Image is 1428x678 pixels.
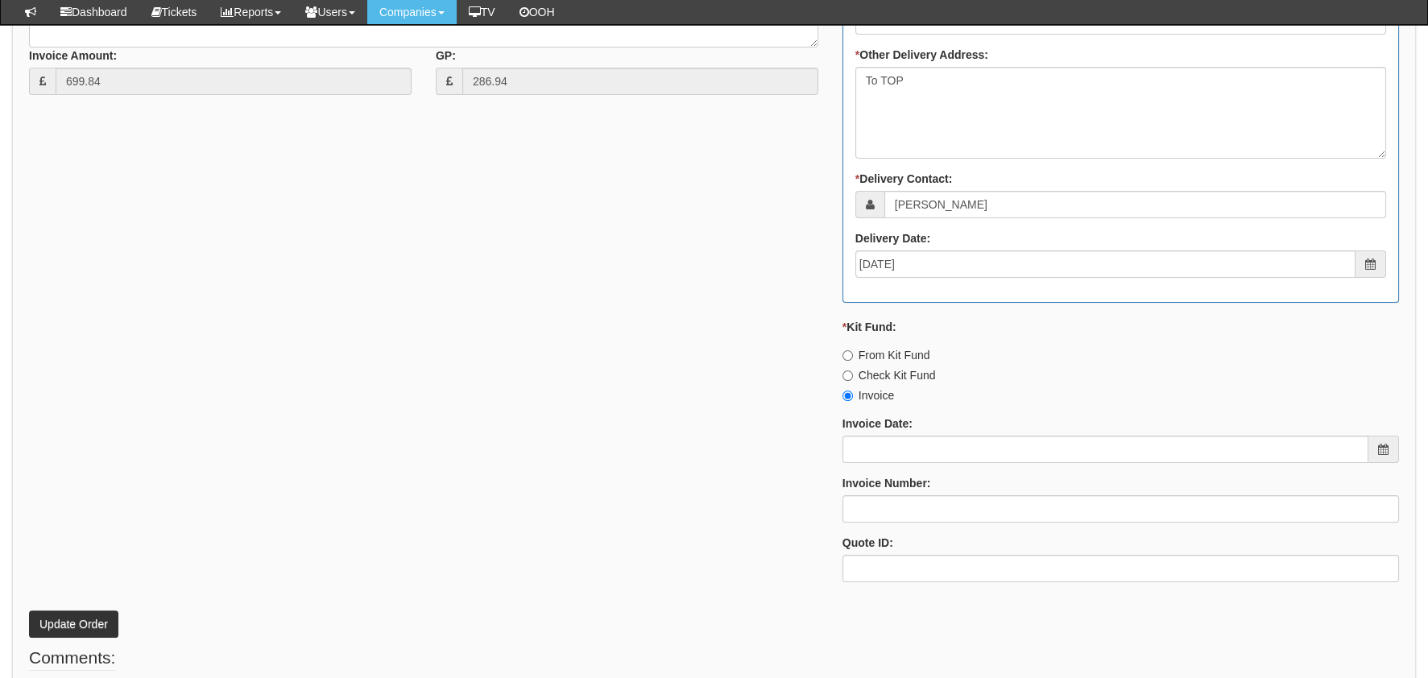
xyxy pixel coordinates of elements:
textarea: To TOP [855,67,1386,159]
legend: Comments: [29,646,115,671]
label: Other Delivery Address: [855,47,988,63]
label: Check Kit Fund [842,367,936,383]
input: Invoice [842,391,853,401]
input: Check Kit Fund [842,370,853,381]
label: Invoice [842,387,894,403]
label: Delivery Contact: [855,171,953,187]
label: Kit Fund: [842,319,896,335]
label: Delivery Date: [855,230,930,246]
input: From Kit Fund [842,350,853,361]
label: Invoice Date: [842,415,913,432]
label: GP: [436,48,456,64]
label: From Kit Fund [842,347,930,363]
label: Invoice Number: [842,475,931,491]
label: Quote ID: [842,535,893,551]
label: Invoice Amount: [29,48,117,64]
button: Update Order [29,610,118,638]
